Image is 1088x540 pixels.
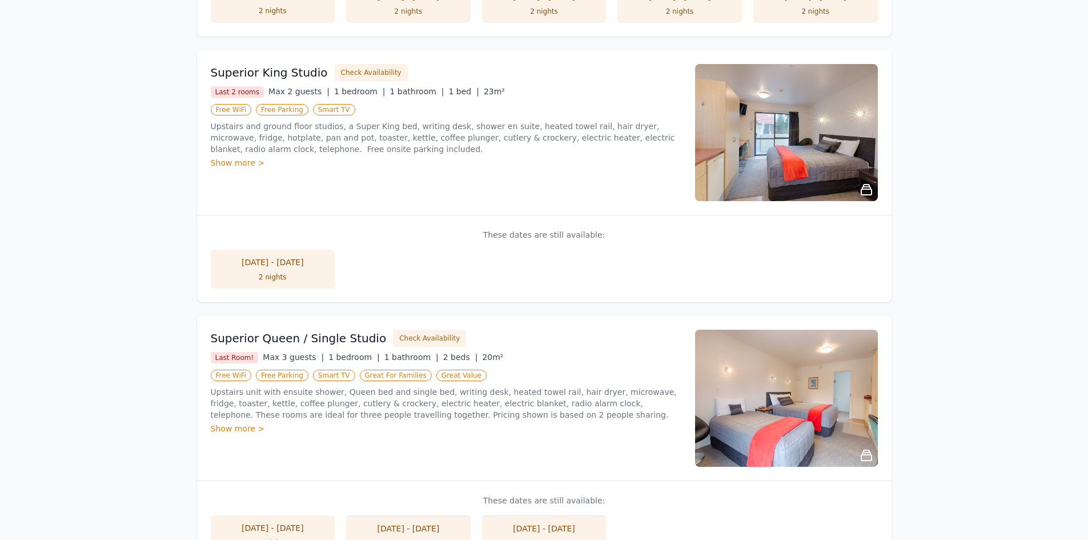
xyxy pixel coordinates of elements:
[222,257,324,268] div: [DATE] - [DATE]
[358,7,459,16] div: 2 nights
[211,86,264,98] span: Last 2 rooms
[211,386,681,421] p: Upstairs unit with ensuite shower, Queen bed and single bed, writing desk, heated towel rail, hai...
[211,121,681,155] p: Upstairs and ground floor studios, a Super King bed, writing desk, shower en suite, heated towel ...
[256,370,308,381] span: Free Parking
[256,104,308,115] span: Free Parking
[313,370,355,381] span: Smart TV
[211,229,878,241] p: These dates are still available:
[493,7,595,16] div: 2 nights
[484,87,505,96] span: 23m²
[222,522,324,534] div: [DATE] - [DATE]
[211,157,681,169] div: Show more >
[268,87,330,96] span: Max 2 guests |
[335,64,408,81] button: Check Availability
[211,423,681,434] div: Show more >
[211,65,328,81] h3: Superior King Studio
[384,353,439,362] span: 1 bathroom |
[765,7,866,16] div: 2 nights
[211,495,878,506] p: These dates are still available:
[358,523,459,534] div: [DATE] - [DATE]
[211,330,387,346] h3: Superior Queen / Single Studio
[334,87,386,96] span: 1 bedroom |
[313,104,355,115] span: Smart TV
[493,523,595,534] div: [DATE] - [DATE]
[390,87,444,96] span: 1 bathroom |
[211,104,252,115] span: Free WiFi
[449,87,479,96] span: 1 bed |
[328,353,380,362] span: 1 bedroom |
[360,370,432,381] span: Great For Families
[222,6,324,15] div: 2 nights
[211,370,252,381] span: Free WiFi
[629,7,730,16] div: 2 nights
[222,273,324,282] div: 2 nights
[263,353,324,362] span: Max 3 guests |
[211,352,259,363] span: Last Room!
[393,330,466,347] button: Check Availability
[443,353,478,362] span: 2 beds |
[436,370,487,381] span: Great Value
[482,353,503,362] span: 20m²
